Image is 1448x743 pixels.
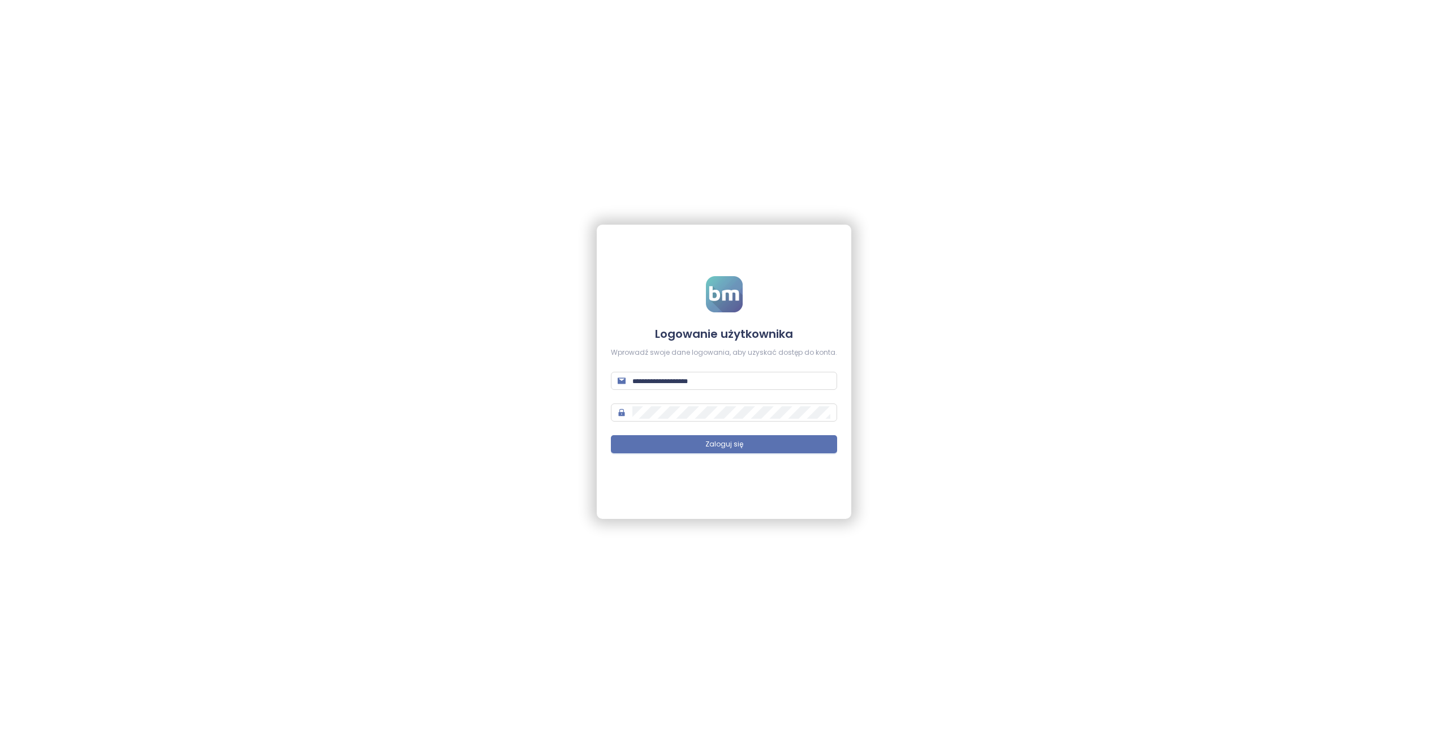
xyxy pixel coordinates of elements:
[618,377,626,385] span: mail
[705,439,743,450] span: Zaloguj się
[618,409,626,416] span: lock
[611,326,837,342] h4: Logowanie użytkownika
[706,276,743,312] img: logo
[611,347,837,358] div: Wprowadź swoje dane logowania, aby uzyskać dostęp do konta.
[611,435,837,453] button: Zaloguj się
